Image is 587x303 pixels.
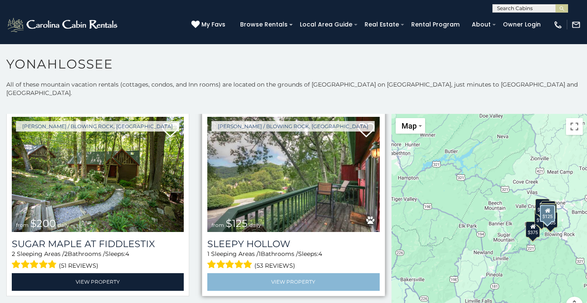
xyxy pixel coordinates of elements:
[553,20,563,29] img: phone-regular-white.png
[526,221,540,237] div: $375
[12,238,184,250] a: Sugar Maple at Fiddlestix
[543,203,557,219] div: $675
[12,250,15,258] span: 2
[12,273,184,290] a: View Property
[318,250,322,258] span: 4
[499,18,545,31] a: Owner Login
[30,217,56,229] span: $200
[12,117,184,232] a: Sugar Maple at Fiddlestix from $200 daily
[191,20,227,29] a: My Favs
[12,250,184,271] div: Sleeping Areas / Bathrooms / Sleeps:
[58,222,69,228] span: daily
[64,250,68,258] span: 2
[59,260,98,271] span: (51 reviews)
[566,118,583,135] button: Toggle fullscreen view
[207,238,379,250] a: Sleepy Hollow
[407,18,464,31] a: Rental Program
[16,121,179,132] a: [PERSON_NAME] / Blowing Rock, [GEOGRAPHIC_DATA]
[16,222,29,228] span: from
[201,20,225,29] span: My Favs
[296,18,357,31] a: Local Area Guide
[207,117,379,232] a: Sleepy Hollow from $125 daily
[402,121,417,130] span: Map
[226,217,248,229] span: $125
[207,273,379,290] a: View Property
[249,222,261,228] span: daily
[360,18,403,31] a: Real Estate
[534,209,549,225] div: $155
[6,16,120,33] img: White-1-2.png
[207,250,379,271] div: Sleeping Areas / Bathrooms / Sleeps:
[540,205,555,221] div: $125
[535,198,550,214] div: $400
[236,18,292,31] a: Browse Rentals
[207,117,379,232] img: Sleepy Hollow
[12,117,184,232] img: Sugar Maple at Fiddlestix
[212,121,375,132] a: [PERSON_NAME] / Blowing Rock, [GEOGRAPHIC_DATA]
[254,260,295,271] span: (53 reviews)
[125,250,129,258] span: 4
[468,18,495,31] a: About
[541,203,555,219] div: $120
[212,222,224,228] span: from
[540,203,555,219] div: $165
[207,250,209,258] span: 1
[259,250,261,258] span: 1
[396,118,425,134] button: Change map style
[543,212,558,228] div: $205
[541,201,555,217] div: $195
[571,20,581,29] img: mail-regular-white.png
